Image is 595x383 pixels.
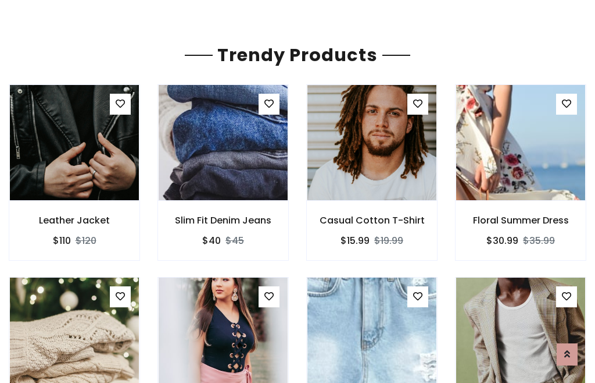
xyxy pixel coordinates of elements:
[307,215,437,226] h6: Casual Cotton T-Shirt
[456,215,586,226] h6: Floral Summer Dress
[213,42,382,68] span: Trendy Products
[53,235,71,246] h6: $110
[76,234,96,247] del: $120
[340,235,370,246] h6: $15.99
[486,235,518,246] h6: $30.99
[9,215,139,226] h6: Leather Jacket
[374,234,403,247] del: $19.99
[158,215,288,226] h6: Slim Fit Denim Jeans
[202,235,221,246] h6: $40
[523,234,555,247] del: $35.99
[225,234,244,247] del: $45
